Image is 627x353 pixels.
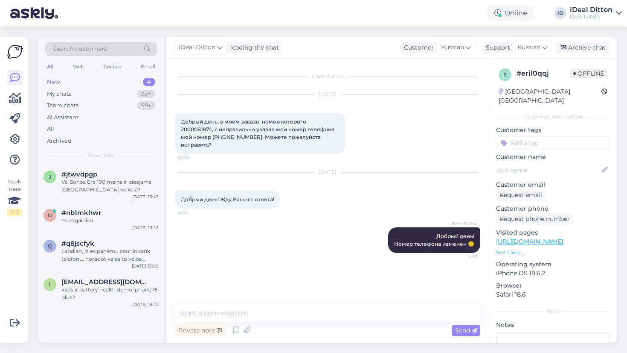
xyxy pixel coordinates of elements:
p: Notes [496,321,610,329]
span: #nb1mkhwr [61,209,101,217]
div: [GEOGRAPHIC_DATA], [GEOGRAPHIC_DATA] [499,87,601,105]
span: l [49,281,52,288]
p: Customer tags [496,126,610,135]
div: Email [139,61,157,72]
div: Support [482,43,510,52]
span: iDeal Ditton [179,43,215,52]
div: New [47,78,60,86]
div: # eril0qqj [517,68,570,79]
div: Labdien, ja es paņēmu caur inbank telefonu, norādot ka es to vēlos saņemt veikalā, vai man ir jāg... [61,247,159,263]
div: 99+ [137,101,155,110]
span: 20:28 [177,154,209,161]
div: 2 / 3 [7,209,22,216]
div: leading the chat [227,43,279,52]
span: q [48,243,52,249]
div: ID [554,7,566,19]
div: [DATE] 13:00 [132,263,159,269]
p: Operating system [496,260,610,269]
span: Russian [517,43,540,52]
span: 13:46 [177,209,209,215]
p: Visited pages [496,228,610,237]
div: 99+ [137,90,155,98]
a: iDeal DittoniDeal Latvija [570,6,622,20]
span: Search customers [53,44,107,53]
p: See more ... [496,249,610,256]
img: Askly Logo [7,44,23,60]
span: lauramartinsone3@gmail.com [61,278,150,286]
div: [DATE] 13:43 [132,224,159,231]
span: iDeal Ditton [446,221,478,227]
div: Archive chat [555,42,609,53]
span: Добрый день, в моем заказе, номер которого 2000081874, я неправильно указал мой номер телефона, м... [181,118,337,148]
span: New chats [87,152,115,159]
div: Request email [496,189,546,201]
p: Browser [496,281,610,290]
p: Customer phone [496,204,610,213]
div: Web [71,61,86,72]
div: Vai Sonos Era 100 melns ir pieejams [GEOGRAPHIC_DATA] veikalā? [61,178,159,194]
div: AI Assistant [47,113,78,122]
span: #jtwvdpgp [61,171,97,178]
div: All [45,61,55,72]
div: My chats [47,90,71,98]
span: 14:53 [446,253,478,260]
div: kāds ir battery health demo iphone 16 plus? [61,286,159,301]
span: Offline [570,69,607,78]
span: n [48,212,52,218]
input: Add name [496,165,600,175]
div: Private note [175,325,225,336]
div: Chat started [175,73,480,80]
input: Add a tag [496,136,610,149]
div: Customer information [496,113,610,121]
span: e [503,71,507,78]
div: Look Here [7,178,22,216]
div: [DATE] [175,91,480,98]
p: Customer name [496,153,610,162]
div: [DATE] [175,168,480,176]
p: Safari 18.6 [496,290,610,299]
p: iPhone OS 18.6.2 [496,269,610,278]
span: #q8jscfyk [61,240,94,247]
div: Request phone number [496,213,573,225]
div: Archived [47,137,72,145]
div: iDeal Ditton [570,6,612,13]
span: Send [455,327,477,334]
div: Online [488,6,534,21]
div: [DATE] 13:43 [132,194,159,200]
span: j [49,174,51,180]
span: Добрый день! Жду Вашего ответа! [181,196,274,203]
a: [URL][DOMAIN_NAME] [496,238,563,245]
div: iDeal Latvija [570,13,612,20]
div: Customer [401,43,434,52]
div: 4 [143,78,155,86]
div: Team chats [47,101,78,110]
p: Customer email [496,180,610,189]
div: es pagaidisu [61,217,159,224]
div: [DATE] 19:42 [132,301,159,308]
span: Russian [441,43,464,52]
div: All [47,125,54,133]
div: Extra [496,308,610,315]
div: Socials [102,61,123,72]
